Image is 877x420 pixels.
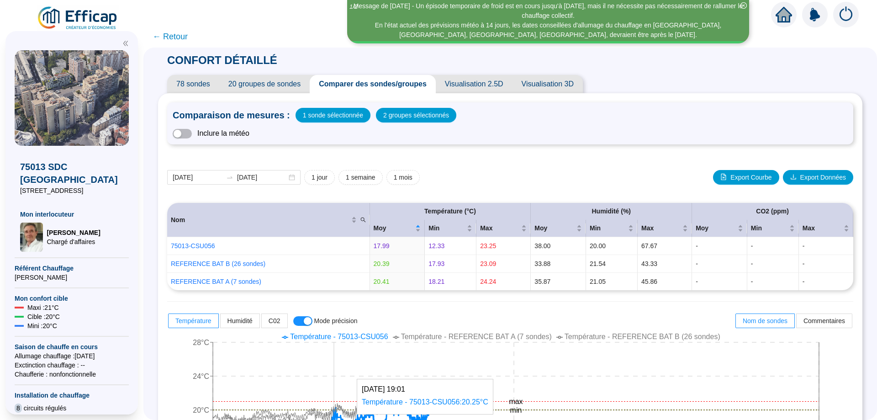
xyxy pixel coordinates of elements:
span: close-circle [740,2,747,9]
i: 1 / 2 [349,3,358,10]
span: swap-right [226,174,233,181]
td: - [799,237,853,255]
button: Export Données [783,170,853,185]
button: 1 semaine [338,170,383,185]
td: 45.86 [638,273,692,290]
td: 35.87 [531,273,586,290]
input: Date de fin [237,173,287,182]
span: search [359,213,368,227]
span: Maxi : 21 °C [27,303,59,312]
span: 78 sondes [167,75,219,93]
span: Moy [374,223,414,233]
span: Température [175,317,211,324]
span: search [360,217,366,223]
td: - [799,255,853,273]
span: Chargé d'affaires [47,237,100,246]
span: Mini : 20 °C [27,321,57,330]
span: Export Données [800,173,846,182]
span: Humidité [227,317,253,324]
a: REFERENCE BAT B (26 sondes) [171,260,265,267]
span: Export Courbe [730,173,771,182]
tspan: 24°C [193,372,209,380]
th: Min [425,220,476,237]
span: 17.99 [374,242,390,250]
button: 1 jour [304,170,335,185]
span: 18.21 [428,278,444,285]
span: Max [641,223,681,233]
span: Visualisation 2.5D [436,75,512,93]
th: Humidité (%) [531,203,692,220]
span: Température - 75013-CSU056 [290,333,388,340]
span: [PERSON_NAME] [15,273,129,282]
span: Cible : 20 °C [27,312,60,321]
a: REFERENCE BAT A (7 sondes) [171,278,261,285]
th: Max [638,220,692,237]
th: Max [799,220,853,237]
span: 20 groupes de sondes [219,75,310,93]
td: 38.00 [531,237,586,255]
span: Installation de chauffage [15,391,129,400]
td: 33.88 [531,255,586,273]
span: Exctinction chauffage : -- [15,361,129,370]
th: Moy [531,220,586,237]
span: Température - REFERENCE BAT A (7 sondes) [401,333,552,340]
img: efficap energie logo [37,5,119,31]
span: C02 [269,317,280,324]
span: Température - REFERENCE BAT B (26 sondes) [565,333,720,340]
span: Visualisation 3D [512,75,583,93]
span: 1 jour [312,173,328,182]
th: Min [586,220,638,237]
td: 67.67 [638,237,692,255]
button: 1 mois [386,170,420,185]
td: - [747,255,799,273]
span: double-left [122,40,129,47]
span: Chaufferie : non fonctionnelle [15,370,129,379]
td: - [747,273,799,290]
span: Inclure la météo [197,128,249,139]
span: Max [480,223,519,233]
span: Mode précision [314,317,358,324]
span: Nom [171,215,349,225]
tspan: 20°C [193,406,209,414]
td: - [692,273,747,290]
span: 17.93 [428,260,444,267]
span: Allumage chauffage : [DATE] [15,351,129,361]
img: alerts [802,2,828,27]
span: [STREET_ADDRESS] [20,186,123,195]
span: ← Retour [153,30,188,43]
div: Message de [DATE] - Un épisode temporaire de froid est en cours jusqu'à [DATE], mais il ne nécess... [349,1,748,21]
span: to [226,174,233,181]
span: Saison de chauffe en cours [15,342,129,351]
a: 75013-CSU056 [171,242,215,250]
td: - [799,273,853,290]
th: Température (°C) [370,203,531,220]
button: 2 groupes sélectionnés [376,108,456,122]
tspan: min [510,406,522,414]
span: 23.25 [480,242,496,250]
td: 21.05 [586,273,638,290]
tspan: 28°C [193,339,209,346]
th: CO2 (ppm) [692,203,853,220]
td: 20.00 [586,237,638,255]
th: Nom [167,203,370,237]
span: 75013 SDC [GEOGRAPHIC_DATA] [20,160,123,186]
span: Nom de sondes [743,317,787,324]
td: 21.54 [586,255,638,273]
span: Min [751,223,787,233]
span: 1 sonde sélectionnée [303,109,363,122]
button: Export Courbe [713,170,779,185]
span: [PERSON_NAME] [47,228,100,237]
span: home [776,6,792,23]
span: 24.24 [480,278,496,285]
span: file-image [720,174,727,180]
span: Mon interlocuteur [20,210,123,219]
tspan: max [509,398,523,405]
span: CONFORT DÉTAILLÉ [158,54,286,66]
input: Date de début [173,173,222,182]
button: 1 sonde sélectionnée [296,108,370,122]
span: Commentaires [803,317,845,324]
span: 20.41 [374,278,390,285]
